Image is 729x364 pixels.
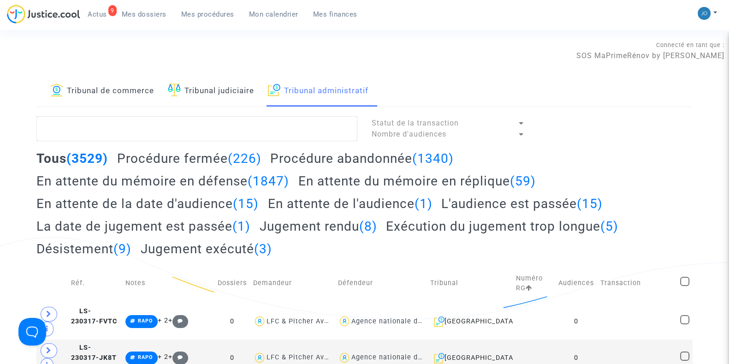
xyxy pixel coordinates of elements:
[18,318,46,346] iframe: Help Scout Beacon - Open
[66,151,108,166] span: (3529)
[37,54,45,61] img: tab_domain_overview_orange.svg
[359,219,377,234] span: (8)
[434,316,445,327] img: icon-archive.svg
[656,42,724,48] span: Connecté en tant que :
[268,196,433,212] h2: En attente de l'audience
[415,196,433,211] span: (1)
[7,5,80,24] img: jc-logo.svg
[158,353,168,361] span: + 2
[371,130,446,138] span: Nombre d'audiences
[122,10,166,18] span: Mes dossiers
[138,354,153,360] span: RAPO
[386,218,618,234] h2: Exécution du jugement trop longue
[141,241,272,257] h2: Jugement exécuté
[577,196,603,211] span: (15)
[138,318,153,324] span: RAPO
[270,150,454,167] h2: Procédure abandonnée
[36,196,259,212] h2: En attente de la date d'audience
[233,196,259,211] span: (15)
[117,150,261,167] h2: Procédure fermée
[15,24,22,31] img: website_grey.svg
[313,10,357,18] span: Mes finances
[555,263,597,303] td: Audiences
[168,316,188,324] span: +
[228,151,261,166] span: (226)
[122,263,214,303] td: Notes
[698,7,711,20] img: 45a793c8596a0d21866ab9c5374b5e4b
[260,218,377,234] h2: Jugement rendu
[434,352,445,364] img: icon-archive.svg
[268,84,280,96] img: icon-archive.svg
[71,344,117,362] span: LS-230317-JK8T
[351,317,452,325] div: Agence nationale de l'habitat
[338,315,351,328] img: icon-user.svg
[47,54,71,60] div: Domaine
[510,173,536,189] span: (59)
[181,10,234,18] span: Mes procédures
[430,352,510,364] div: [GEOGRAPHIC_DATA]
[513,263,555,303] td: Numéro RG
[232,219,250,234] span: (1)
[351,353,452,361] div: Agence nationale de l'habitat
[306,7,365,21] a: Mes finances
[113,241,131,257] span: (9)
[108,5,117,16] div: 9
[298,173,536,189] h2: En attente du mémoire en réplique
[50,84,63,96] img: icon-banque.svg
[249,10,298,18] span: Mon calendrier
[24,24,104,31] div: Domaine: [DOMAIN_NAME]
[88,10,107,18] span: Actus
[242,7,306,21] a: Mon calendrier
[430,316,510,327] div: [GEOGRAPHIC_DATA]
[214,303,250,340] td: 0
[174,7,242,21] a: Mes procédures
[335,263,427,303] td: Défendeur
[555,303,597,340] td: 0
[105,54,112,61] img: tab_keywords_by_traffic_grey.svg
[371,119,458,127] span: Statut de la transaction
[266,317,339,325] div: LFC & Pitcher Avocat
[600,219,618,234] span: (5)
[68,263,122,303] td: Réf.
[114,7,174,21] a: Mes dossiers
[15,15,22,22] img: logo_orange.svg
[36,173,289,189] h2: En attente du mémoire en défense
[50,75,154,107] a: Tribunal de commerce
[71,307,117,325] span: LS-230317-FVTC
[427,263,513,303] td: Tribunal
[214,263,250,303] td: Dossiers
[248,173,289,189] span: (1847)
[268,75,368,107] a: Tribunal administratif
[36,218,250,234] h2: La date de jugement est passée
[36,150,108,167] h2: Tous
[115,54,141,60] div: Mots-clés
[80,7,114,21] a: 9Actus
[253,315,267,328] img: icon-user.svg
[441,196,603,212] h2: L'audience est passée
[36,241,131,257] h2: Désistement
[250,263,335,303] td: Demandeur
[168,75,254,107] a: Tribunal judiciaire
[26,15,45,22] div: v 4.0.25
[158,316,168,324] span: + 2
[168,353,188,361] span: +
[597,263,677,303] td: Transaction
[266,353,339,361] div: LFC & Pitcher Avocat
[254,241,272,257] span: (3)
[168,84,181,96] img: icon-faciliter-sm.svg
[412,151,454,166] span: (1340)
